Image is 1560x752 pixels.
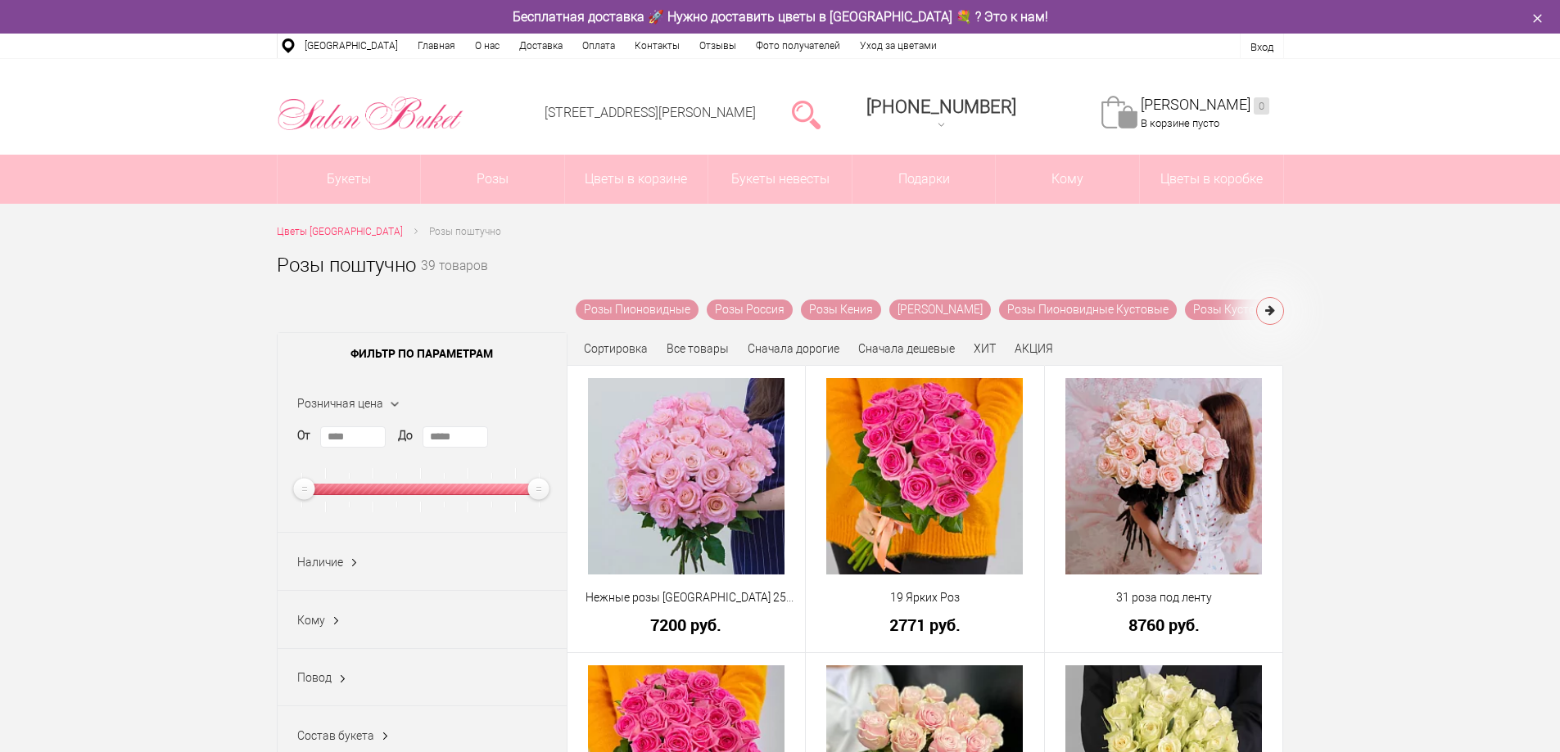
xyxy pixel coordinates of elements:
a: [PERSON_NAME] [889,299,991,320]
span: Состав букета [297,729,374,742]
a: Контакты [625,34,690,58]
a: Букеты невесты [708,155,852,204]
h1: Розы поштучно [277,250,416,280]
a: 2771 руб. [816,616,1033,633]
a: [GEOGRAPHIC_DATA] [295,34,408,58]
label: От [297,427,310,444]
a: Розы Кения [801,299,881,320]
a: Цветы в корзине [565,155,708,204]
a: АКЦИЯ [1015,342,1053,355]
a: Розы Пионовидные Кустовые [999,299,1177,320]
a: О нас [465,34,509,58]
a: Букеты [278,155,421,204]
a: Сначала дорогие [748,342,839,355]
a: Нежные розы [GEOGRAPHIC_DATA] 25 шт [578,589,795,606]
img: Нежные розы Эквадор 25 шт [588,378,785,574]
a: Оплата [572,34,625,58]
span: Розничная цена [297,397,383,410]
a: Фото получателей [746,34,850,58]
span: [PHONE_NUMBER] [866,97,1016,117]
a: Розы Пионовидные [576,299,699,320]
span: Розы поштучно [429,226,501,237]
a: Уход за цветами [850,34,947,58]
a: 8760 руб. [1056,616,1273,633]
label: До [398,427,413,444]
span: Кому [996,155,1139,204]
a: Подарки [852,155,996,204]
a: Отзывы [690,34,746,58]
a: Сначала дешевые [858,342,955,355]
a: Розы Кустовые [1185,299,1285,320]
a: [STREET_ADDRESS][PERSON_NAME] [545,105,756,120]
span: Кому [297,614,325,627]
a: 31 роза под ленту [1056,589,1273,606]
a: Цветы в коробке [1140,155,1283,204]
a: ХИТ [974,342,996,355]
img: 31 роза под ленту [1065,378,1262,574]
a: [PHONE_NUMBER] [857,91,1026,137]
span: В корзине пусто [1141,117,1219,129]
span: Наличие [297,556,343,569]
img: Цветы Нижний Новгород [277,92,464,135]
div: Бесплатная доставка 🚀 Нужно доставить цветы в [GEOGRAPHIC_DATA] 💐 ? Это к нам! [265,8,1296,25]
span: Сортировка [584,342,648,355]
a: 19 Ярких Роз [816,589,1033,606]
a: Доставка [509,34,572,58]
a: [PERSON_NAME] [1141,96,1269,115]
span: Повод [297,671,332,684]
span: Цветы [GEOGRAPHIC_DATA] [277,226,403,237]
ins: 0 [1254,97,1269,115]
a: Все товары [667,342,729,355]
a: 7200 руб. [578,616,795,633]
small: 39 товаров [421,260,488,299]
img: 19 Ярких Роз [826,378,1023,574]
span: Фильтр по параметрам [278,333,567,374]
a: Главная [408,34,465,58]
a: Розы [421,155,564,204]
a: Розы Россия [707,299,793,320]
a: Цветы [GEOGRAPHIC_DATA] [277,223,403,241]
a: Вход [1250,41,1273,53]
